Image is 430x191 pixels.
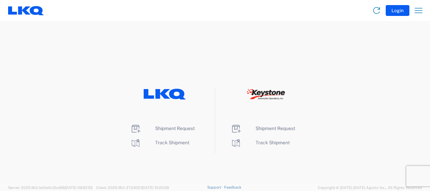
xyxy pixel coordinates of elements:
span: Shipment Request [155,126,195,131]
span: Track Shipment [256,140,290,145]
button: Login [386,5,409,16]
a: Feedback [224,185,241,189]
a: Support [207,185,224,189]
span: [DATE] 10:20:09 [142,186,169,190]
span: Track Shipment [155,140,189,145]
a: Track Shipment [130,140,189,145]
span: Client: 2025.18.0-27d3021 [96,186,169,190]
span: Shipment Request [256,126,295,131]
a: Shipment Request [231,126,295,131]
a: Shipment Request [130,126,195,131]
span: Copyright © [DATE]-[DATE] Agistix Inc., All Rights Reserved [318,185,422,191]
span: Server: 2025.18.0-bb0e0c2bd68 [8,186,93,190]
a: Track Shipment [231,140,290,145]
span: [DATE] 09:52:52 [65,186,93,190]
